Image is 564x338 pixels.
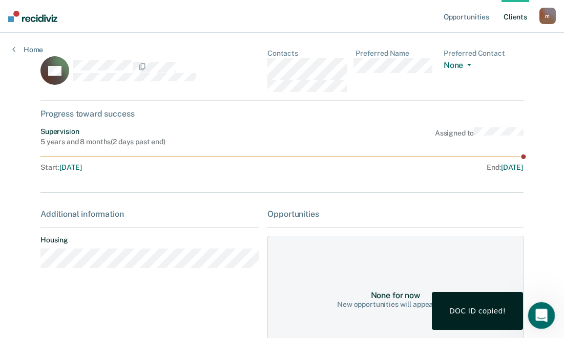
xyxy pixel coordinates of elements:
dt: Contacts [267,49,347,58]
span: [DATE] [501,163,523,171]
div: Opportunities [267,209,523,219]
div: New opportunities will appear here. [337,300,454,309]
span: [DATE] [59,163,81,171]
div: 5 years and 8 months ( 2 days past end ) [40,138,165,146]
dt: Preferred Name [356,49,435,58]
div: Start : [40,163,282,172]
div: Assigned to [435,127,524,147]
img: Recidiviz [8,11,57,22]
div: Supervision [40,127,165,136]
div: End : [286,163,523,172]
div: Progress toward success [40,109,524,119]
button: m [539,8,556,24]
div: DOC ID copied! [449,306,506,316]
dt: Preferred Contact [444,49,524,58]
div: Additional information [40,209,259,219]
a: Home [12,45,43,54]
div: None for now [371,290,421,300]
dt: Housing [40,236,259,244]
iframe: Intercom live chat [528,302,555,329]
button: None [444,60,475,72]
